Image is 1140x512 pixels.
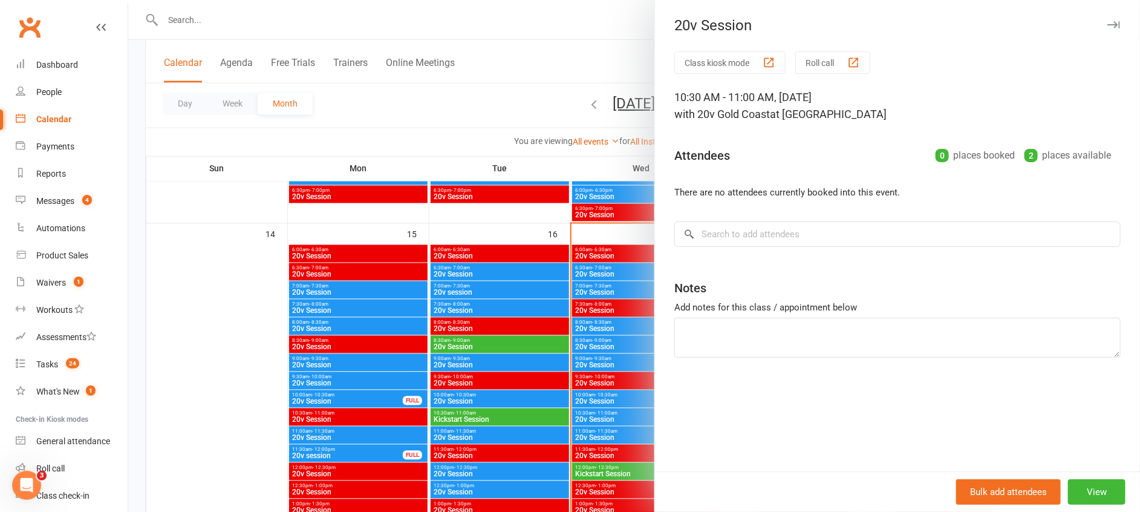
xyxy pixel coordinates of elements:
span: 1 [74,277,83,287]
input: Search to add attendees [674,222,1121,247]
button: View [1068,479,1125,505]
div: Tasks [36,359,58,369]
span: 4 [82,195,92,205]
div: Assessments [36,332,96,342]
li: There are no attendees currently booked into this event. [674,185,1121,200]
span: at [GEOGRAPHIC_DATA] [770,108,887,120]
a: Waivers 1 [16,269,128,297]
div: General attendance [36,436,110,446]
div: Attendees [674,147,730,164]
div: Workouts [36,305,73,315]
div: 0 [936,149,949,162]
a: People [16,79,128,106]
iframe: Intercom live chat [12,471,41,500]
div: Dashboard [36,60,78,70]
a: Calendar [16,106,128,133]
div: places available [1024,147,1111,164]
a: Reports [16,160,128,188]
a: Dashboard [16,51,128,79]
div: Automations [36,223,85,233]
a: What's New1 [16,378,128,405]
a: Product Sales [16,242,128,269]
div: Product Sales [36,251,88,260]
a: Clubworx [15,12,45,42]
a: Class kiosk mode [16,482,128,510]
div: Payments [36,142,74,151]
div: Roll call [36,464,65,473]
button: Roll call [795,51,870,74]
div: Waivers [36,278,66,287]
div: places booked [936,147,1015,164]
span: with 20v Gold Coast [674,108,770,120]
div: 2 [1024,149,1038,162]
a: Automations [16,215,128,242]
div: 20v Session [655,17,1140,34]
a: Payments [16,133,128,160]
div: People [36,87,62,97]
a: Roll call [16,455,128,482]
a: Assessments [16,324,128,351]
span: 1 [86,386,96,396]
div: Reports [36,169,66,179]
a: General attendance kiosk mode [16,428,128,455]
div: 10:30 AM - 11:00 AM, [DATE] [674,89,1121,123]
div: Class check-in [36,491,90,501]
button: Bulk add attendees [956,479,1061,505]
div: Notes [674,280,706,297]
span: 24 [66,358,79,369]
div: Calendar [36,114,71,124]
a: Workouts [16,297,128,324]
button: Class kiosk mode [674,51,786,74]
div: Add notes for this class / appointment below [674,300,1121,315]
a: Tasks 24 [16,351,128,378]
div: Messages [36,196,74,206]
span: 3 [37,471,47,481]
div: What's New [36,387,80,396]
a: Messages 4 [16,188,128,215]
